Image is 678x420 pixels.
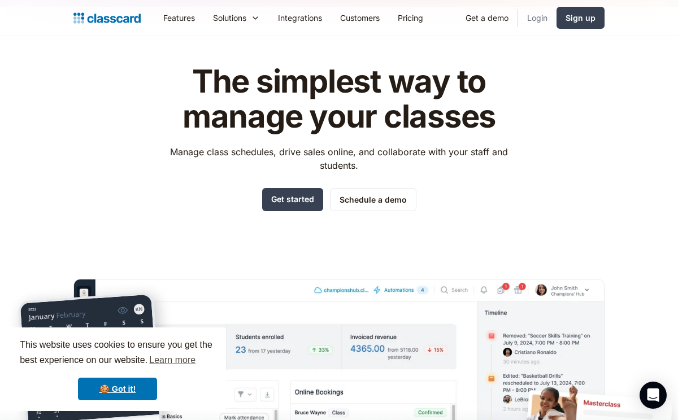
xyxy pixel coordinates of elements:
[262,188,323,211] a: Get started
[213,12,246,24] div: Solutions
[20,338,215,369] span: This website uses cookies to ensure you get the best experience on our website.
[566,12,596,24] div: Sign up
[204,5,269,30] div: Solutions
[160,145,519,172] p: Manage class schedules, drive sales online, and collaborate with your staff and students.
[154,5,204,30] a: Features
[389,5,432,30] a: Pricing
[330,188,416,211] a: Schedule a demo
[160,64,519,134] h1: The simplest way to manage your classes
[73,10,141,26] a: Logo
[557,7,605,29] a: Sign up
[269,5,331,30] a: Integrations
[640,382,667,409] div: Open Intercom Messenger
[78,378,157,400] a: dismiss cookie message
[457,5,518,30] a: Get a demo
[518,5,557,30] a: Login
[147,352,197,369] a: learn more about cookies
[331,5,389,30] a: Customers
[9,327,226,411] div: cookieconsent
